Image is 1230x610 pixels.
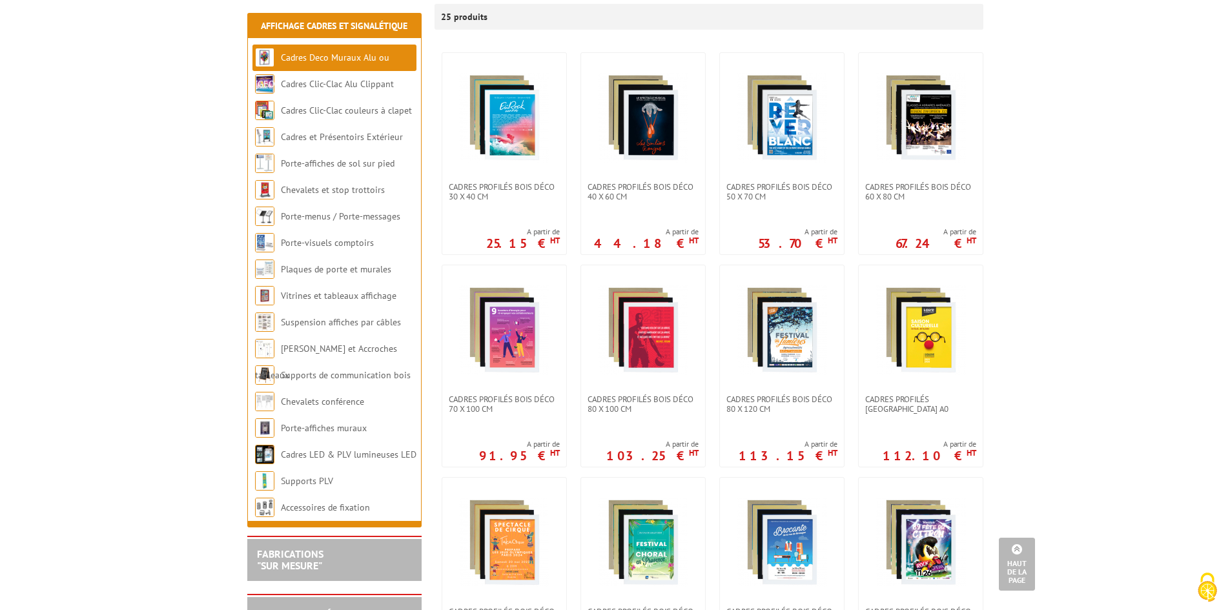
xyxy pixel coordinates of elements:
span: A partir de [883,439,976,449]
a: Supports PLV [281,475,333,487]
a: Supports de communication bois [281,369,411,381]
sup: HT [967,447,976,458]
a: Chevalets conférence [281,396,364,407]
img: Cadres et Présentoirs Extérieur [255,127,274,147]
button: Cookies (fenêtre modale) [1185,566,1230,610]
sup: HT [828,235,837,246]
img: Cadres Profilés Bois Déco A4 [876,497,966,587]
img: logo_orange.svg [21,21,31,31]
a: Cadres Profilés Bois Déco 30 x 40 cm [442,182,566,201]
img: website_grey.svg [21,34,31,44]
img: Cimaises et Accroches tableaux [255,339,274,358]
span: Cadres Profilés Bois Déco 80 x 120 cm [726,394,837,414]
p: 103.25 € [606,452,699,460]
span: A partir de [896,227,976,237]
a: Cadres et Présentoirs Extérieur [281,131,403,143]
a: Cadres LED & PLV lumineuses LED [281,449,416,460]
span: Cadres Profilés Bois Déco 80 x 100 cm [588,394,699,414]
span: Cadres Profilés Bois Déco 30 x 40 cm [449,182,560,201]
sup: HT [689,235,699,246]
p: 113.15 € [739,452,837,460]
a: Affichage Cadres et Signalétique [261,20,407,32]
img: Accessoires de fixation [255,498,274,517]
img: Porte-affiches muraux [255,418,274,438]
a: Haut de la page [999,538,1035,591]
div: Domaine: [DOMAIN_NAME] [34,34,146,44]
sup: HT [550,235,560,246]
img: Cadres Profilés Bois Déco A1 [459,497,549,587]
img: Cadres Profilés Bois Déco A2 [598,497,688,587]
span: Cadres Profilés Bois Déco 70 x 100 cm [449,394,560,414]
sup: HT [550,447,560,458]
span: Cadres Profilés Bois Déco 50 x 70 cm [726,182,837,201]
span: A partir de [606,439,699,449]
img: tab_domain_overview_orange.svg [52,75,63,85]
span: A partir de [479,439,560,449]
img: Cadres Deco Muraux Alu ou Bois [255,48,274,67]
a: Cadres Profilés Bois Déco 80 x 100 cm [581,394,705,414]
sup: HT [967,235,976,246]
a: Cadres Profilés Bois Déco 60 x 80 cm [859,182,983,201]
img: Porte-affiches de sol sur pied [255,154,274,173]
img: Cadres Profilés Bois Déco 80 x 100 cm [598,285,688,375]
a: Cadres Deco Muraux Alu ou [GEOGRAPHIC_DATA] [255,52,389,90]
a: Accessoires de fixation [281,502,370,513]
sup: HT [689,447,699,458]
span: Cadres Profilés Bois Déco 60 x 80 cm [865,182,976,201]
a: Plaques de porte et murales [281,263,391,275]
a: Cadres Profilés Bois Déco 80 x 120 cm [720,394,844,414]
img: Chevalets conférence [255,392,274,411]
div: Mots-clés [161,76,198,85]
a: FABRICATIONS"Sur Mesure" [257,547,323,572]
span: A partir de [739,439,837,449]
a: Porte-menus / Porte-messages [281,210,400,222]
a: Cadres Profilés Bois Déco 40 x 60 cm [581,182,705,201]
img: Cookies (fenêtre modale) [1191,571,1224,604]
a: [PERSON_NAME] et Accroches tableaux [255,343,397,381]
a: Porte-affiches de sol sur pied [281,158,395,169]
img: Cadres Profilés Bois Déco 70 x 100 cm [459,285,549,375]
div: Domaine [67,76,99,85]
img: Cadres Clic-Clac couleurs à clapet [255,101,274,120]
a: Porte-affiches muraux [281,422,367,434]
img: Cadres Profilés Bois Déco 40 x 60 cm [598,72,688,163]
a: Vitrines et tableaux affichage [281,290,396,301]
a: Porte-visuels comptoirs [281,237,374,249]
img: Cadres Profilés Bois Déco 30 x 40 cm [459,72,549,163]
sup: HT [828,447,837,458]
p: 25.15 € [486,239,560,247]
p: 53.70 € [758,239,837,247]
img: Cadres Profilés Bois Déco 80 x 120 cm [737,285,827,375]
a: Cadres Clic-Clac couleurs à clapet [281,105,412,116]
a: Suspension affiches par câbles [281,316,401,328]
span: Cadres Profilés [GEOGRAPHIC_DATA] A0 [865,394,976,414]
span: A partir de [594,227,699,237]
img: tab_keywords_by_traffic_grey.svg [147,75,157,85]
img: Porte-menus / Porte-messages [255,207,274,226]
img: Cadres Profilés Bois Déco A3 [737,497,827,587]
img: Cadres Profilés Bois Déco 50 x 70 cm [737,72,827,163]
a: Chevalets et stop trottoirs [281,184,385,196]
span: A partir de [758,227,837,237]
span: A partir de [486,227,560,237]
img: Plaques de porte et murales [255,259,274,279]
a: Cadres Profilés Bois Déco 50 x 70 cm [720,182,844,201]
img: Porte-visuels comptoirs [255,233,274,252]
a: Cadres Clic-Clac Alu Clippant [281,78,394,90]
p: 25 produits [441,4,489,30]
p: 44.18 € [594,239,699,247]
p: 91.95 € [479,452,560,460]
img: Cadres Profilés Bois Déco A0 [876,285,966,375]
img: Vitrines et tableaux affichage [255,286,274,305]
img: Suspension affiches par câbles [255,312,274,332]
a: Cadres Profilés Bois Déco 70 x 100 cm [442,394,566,414]
p: 67.24 € [896,239,976,247]
img: Chevalets et stop trottoirs [255,180,274,199]
span: Cadres Profilés Bois Déco 40 x 60 cm [588,182,699,201]
div: v 4.0.25 [36,21,63,31]
img: Supports PLV [255,471,274,491]
a: Cadres Profilés [GEOGRAPHIC_DATA] A0 [859,394,983,414]
p: 112.10 € [883,452,976,460]
img: Cadres LED & PLV lumineuses LED [255,445,274,464]
img: Cadres Profilés Bois Déco 60 x 80 cm [876,72,966,163]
